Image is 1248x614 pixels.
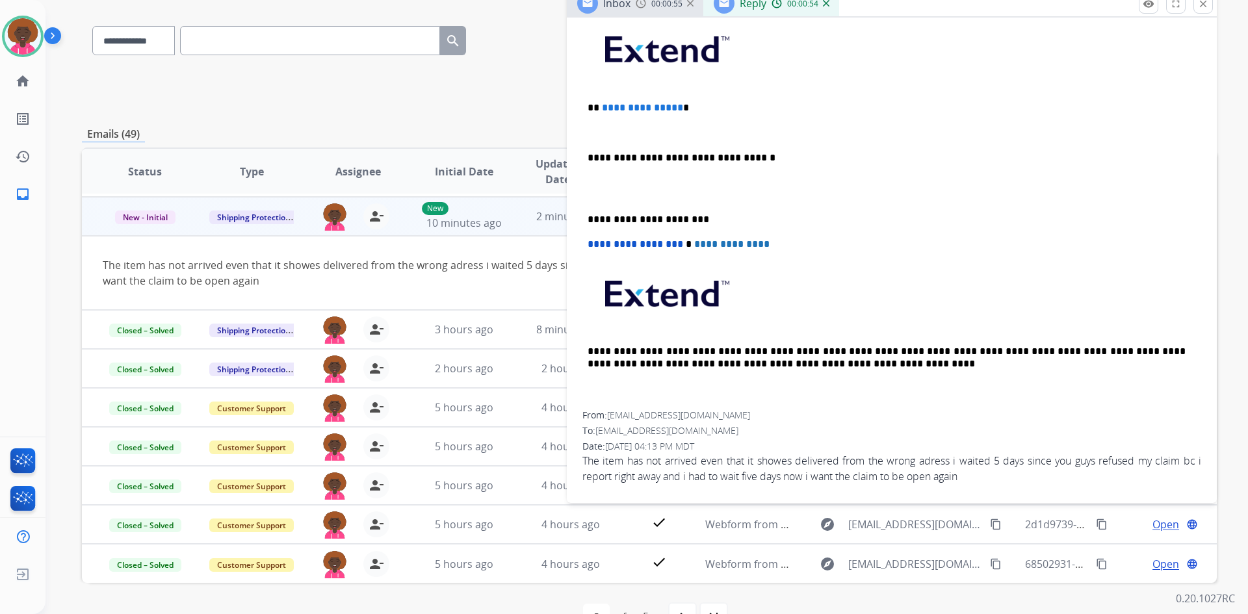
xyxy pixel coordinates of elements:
div: From: [582,409,1201,422]
mat-icon: language [1186,558,1198,570]
mat-icon: explore [820,517,835,532]
span: Open [1152,556,1179,572]
span: Webform from [EMAIL_ADDRESS][DOMAIN_NAME] on [DATE] [705,557,1000,571]
img: avatar [5,18,41,55]
mat-icon: search [445,33,461,49]
mat-icon: explore [820,556,835,572]
span: 3 hours ago [435,322,493,337]
mat-icon: inbox [15,186,31,202]
p: Emails (49) [82,126,145,142]
div: To: [582,424,1201,437]
span: Shipping Protection [209,363,298,376]
mat-icon: home [15,73,31,89]
span: Closed – Solved [109,558,181,572]
span: 4 hours ago [541,478,600,492]
span: [EMAIL_ADDRESS][DOMAIN_NAME] [595,424,738,437]
div: Date: [582,440,1201,453]
mat-icon: content_copy [1096,558,1108,570]
mat-icon: content_copy [990,558,1002,570]
span: 2d1d9739-6a84-40cf-832d-e2efa0fe8427 [1025,517,1219,531]
span: 5 hours ago [435,400,493,415]
img: agent-avatar [322,394,348,422]
div: The item has not arrived even that it showes delivered from the wrong adress i waited 5 days sinc... [103,257,983,288]
span: 4 hours ago [541,400,600,415]
mat-icon: content_copy [1096,518,1108,530]
span: 2 hours ago [435,361,493,376]
span: Assignee [335,164,381,179]
mat-icon: check [651,515,667,530]
span: [EMAIL_ADDRESS][DOMAIN_NAME] [848,517,982,532]
span: Type [240,164,264,179]
span: 2 minutes ago [536,209,606,224]
img: agent-avatar [322,433,348,461]
span: Closed – Solved [109,518,181,532]
span: 10 minutes ago [426,216,502,230]
mat-icon: person_remove [369,209,384,224]
mat-icon: person_remove [369,322,384,337]
span: [EMAIL_ADDRESS][DOMAIN_NAME] [607,409,750,421]
mat-icon: person_remove [369,439,384,454]
span: Shipping Protection [209,211,298,224]
span: 68502931-1a4c-46c9-bf68-0fd99cf7a1eb [1025,557,1217,571]
mat-icon: check [651,554,667,570]
span: Customer Support [209,441,294,454]
span: 5 hours ago [435,557,493,571]
img: agent-avatar [322,472,348,500]
span: Initial Date [435,164,493,179]
span: Customer Support [209,402,294,415]
span: 8 minutes ago [536,322,606,337]
span: 5 hours ago [435,439,493,454]
img: agent-avatar [322,316,348,344]
span: Webform from [EMAIL_ADDRESS][DOMAIN_NAME] on [DATE] [705,517,1000,531]
mat-icon: person_remove [369,400,384,415]
span: Closed – Solved [109,324,181,337]
img: agent-avatar [322,203,348,231]
span: Open [1152,517,1179,532]
span: Updated Date [528,156,588,187]
span: Shipping Protection [209,324,298,337]
p: 0.20.1027RC [1176,591,1235,606]
span: 4 hours ago [541,557,600,571]
span: 5 hours ago [435,478,493,492]
mat-icon: language [1186,518,1198,530]
span: [DATE] 04:13 PM MDT [605,440,694,452]
span: The item has not arrived even that it showes delivered from the wrong adress i waited 5 days sinc... [582,453,1201,484]
span: 5 hours ago [435,517,493,531]
span: 2 hours ago [541,361,600,376]
span: Closed – Solved [109,363,181,376]
span: [EMAIL_ADDRESS][DOMAIN_NAME] [848,556,982,572]
mat-icon: person_remove [369,517,384,532]
span: Closed – Solved [109,402,181,415]
mat-icon: person_remove [369,556,384,572]
span: Closed – Solved [109,441,181,454]
span: 4 hours ago [541,517,600,531]
mat-icon: person_remove [369,361,384,376]
mat-icon: content_copy [990,518,1002,530]
span: 4 hours ago [541,439,600,454]
span: Customer Support [209,558,294,572]
span: Status [128,164,162,179]
img: agent-avatar [322,355,348,383]
mat-icon: person_remove [369,478,384,493]
span: Customer Support [209,518,294,532]
img: agent-avatar [322,511,348,539]
span: Closed – Solved [109,480,181,493]
span: New - Initial [115,211,175,224]
mat-icon: history [15,149,31,164]
p: New [422,202,448,215]
mat-icon: list_alt [15,111,31,127]
img: agent-avatar [322,551,348,578]
span: Customer Support [209,480,294,493]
